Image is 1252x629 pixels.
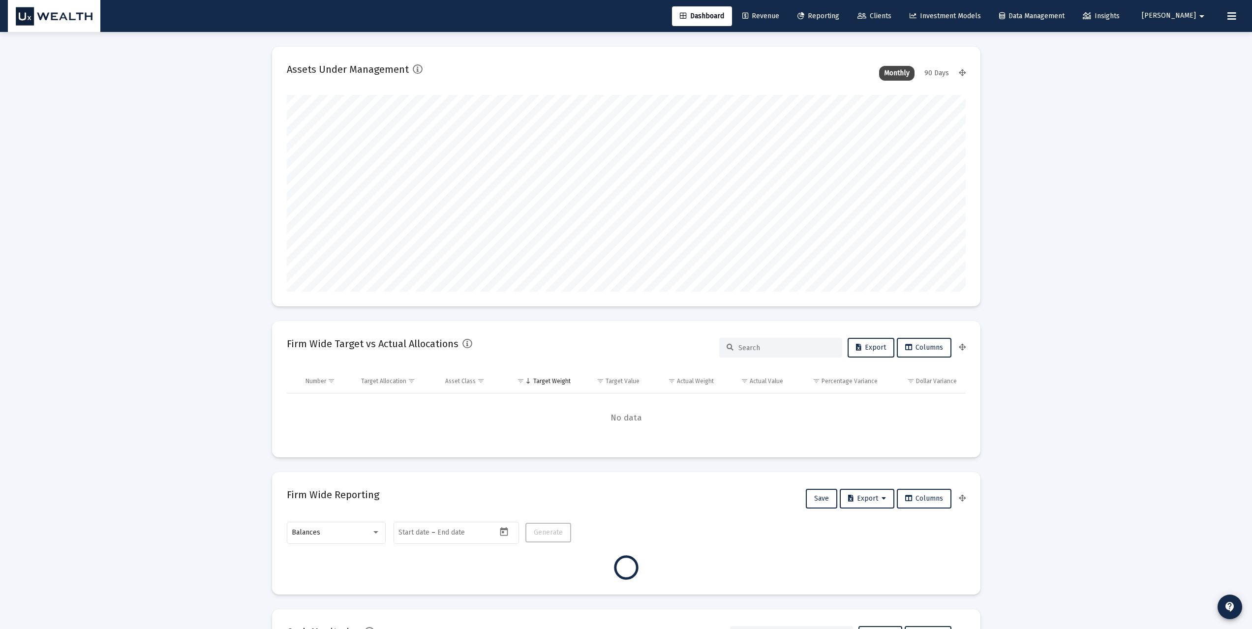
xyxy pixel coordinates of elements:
[354,369,438,393] td: Column Target Allocation
[398,529,429,537] input: Start date
[907,377,915,385] span: Show filter options for column 'Dollar Variance'
[916,377,957,385] div: Dollar Variance
[806,489,837,509] button: Save
[525,523,571,542] button: Generate
[677,377,714,385] div: Actual Weight
[848,338,894,358] button: Export
[738,344,835,352] input: Search
[856,343,886,352] span: Export
[533,377,571,385] div: Target Weight
[606,377,640,385] div: Target Value
[438,369,504,393] td: Column Asset Class
[15,6,93,26] img: Dashboard
[287,413,966,423] span: No data
[840,489,894,509] button: Export
[857,12,891,20] span: Clients
[328,377,335,385] span: Show filter options for column 'Number'
[646,369,720,393] td: Column Actual Weight
[1142,12,1196,20] span: [PERSON_NAME]
[287,61,409,77] h2: Assets Under Management
[672,6,732,26] a: Dashboard
[1130,6,1220,26] button: [PERSON_NAME]
[905,494,943,503] span: Columns
[790,6,847,26] a: Reporting
[361,377,406,385] div: Target Allocation
[287,336,458,352] h2: Firm Wide Target vs Actual Allocations
[742,12,779,20] span: Revenue
[721,369,790,393] td: Column Actual Value
[431,529,435,537] span: –
[445,377,476,385] div: Asset Class
[1224,601,1236,613] mat-icon: contact_support
[668,377,675,385] span: Show filter options for column 'Actual Weight'
[814,494,829,503] span: Save
[578,369,647,393] td: Column Target Value
[734,6,787,26] a: Revenue
[999,12,1065,20] span: Data Management
[741,377,748,385] span: Show filter options for column 'Actual Value'
[1196,6,1208,26] mat-icon: arrow_drop_down
[902,6,989,26] a: Investment Models
[897,338,951,358] button: Columns
[750,377,783,385] div: Actual Value
[305,377,326,385] div: Number
[597,377,604,385] span: Show filter options for column 'Target Value'
[848,494,886,503] span: Export
[991,6,1072,26] a: Data Management
[292,528,320,537] span: Balances
[885,369,965,393] td: Column Dollar Variance
[822,377,878,385] div: Percentage Variance
[905,343,943,352] span: Columns
[287,369,966,443] div: Data grid
[879,66,915,81] div: Monthly
[497,525,511,539] button: Open calendar
[1075,6,1128,26] a: Insights
[897,489,951,509] button: Columns
[813,377,820,385] span: Show filter options for column 'Percentage Variance'
[850,6,899,26] a: Clients
[437,529,485,537] input: End date
[790,369,885,393] td: Column Percentage Variance
[408,377,415,385] span: Show filter options for column 'Target Allocation'
[910,12,981,20] span: Investment Models
[517,377,524,385] span: Show filter options for column 'Target Weight'
[680,12,724,20] span: Dashboard
[1083,12,1120,20] span: Insights
[797,12,839,20] span: Reporting
[477,377,485,385] span: Show filter options for column 'Asset Class'
[299,369,355,393] td: Column Number
[504,369,578,393] td: Column Target Weight
[534,528,563,537] span: Generate
[919,66,954,81] div: 90 Days
[287,487,379,503] h2: Firm Wide Reporting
